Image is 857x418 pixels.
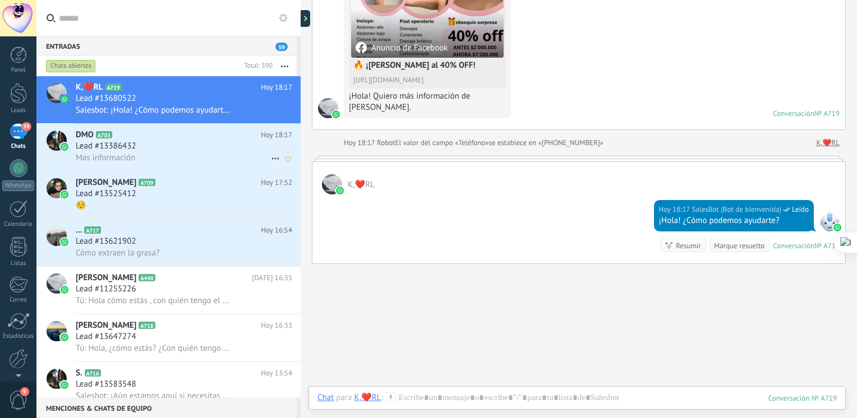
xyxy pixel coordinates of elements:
span: [PERSON_NAME] [76,320,136,331]
img: icon [61,238,68,246]
span: A718 [139,322,155,329]
span: [DATE] 16:35 [252,272,292,284]
span: El valor del campo «Teléfono» [395,137,489,148]
div: Anuncio de Facebook [356,42,448,53]
span: Tú: Hola cómo estás , con quién tengo el gusto de hablar ? [76,295,231,306]
span: Mas información [76,152,135,163]
span: para [336,392,352,403]
img: icon [61,381,68,389]
img: icon [61,143,68,151]
span: K,‍❤️‍‍RL [348,179,375,190]
span: Lead #13647274 [76,331,136,342]
span: SalesBot [819,211,840,231]
img: waba.svg [332,110,340,118]
span: Lead #13583548 [76,379,136,390]
div: Panel [2,67,35,74]
div: 719 [768,393,837,403]
span: ... [76,225,82,236]
span: Tú: Hola, ¿cómo estás? ¿Con quién tengo el gusto de hablar? Manejamos Addi, efectivo y transferen... [76,343,231,354]
span: Hoy 16:33 [261,320,292,331]
div: Conversación [773,109,814,118]
a: avataricon[PERSON_NAME]A440[DATE] 16:35Lead #11255226Tú: Hola cómo estás , con quién tengo el gus... [36,267,301,314]
div: WhatsApp [2,180,34,191]
h4: 🔥 ¡[PERSON_NAME] al 40% OFF! [353,60,501,71]
a: avataricon[PERSON_NAME]A718Hoy 16:33Lead #13647274Tú: Hola, ¿cómo estás? ¿Con quién tengo el gust... [36,314,301,361]
span: 9 [20,387,29,396]
div: Estadísticas [2,333,35,340]
div: Mostrar [299,10,310,27]
div: Hoy 18:17 [344,137,377,148]
span: Lead #13525412 [76,188,136,199]
span: Hoy 18:17 [261,82,292,93]
img: icon [61,333,68,341]
span: Robot [377,138,395,147]
span: DMO [76,129,94,141]
a: avatariconK,‍❤️‍‍RLA719Hoy 18:17Lead #13680522Salesbot: ¡Hola! ¿Cómo podemos ayudarte? [36,76,301,123]
div: № A719 [814,109,840,118]
div: Chats abiertos [46,59,96,73]
div: Leads [2,107,35,114]
div: Hoy 18:17 [659,204,692,215]
span: Salesbot: ¡Hola! ¿Cómo podemos ayudarte? [76,105,231,115]
span: Hoy 17:52 [261,177,292,188]
span: Hoy 13:54 [261,368,292,379]
a: K,‍❤️‍‍RL [816,137,840,148]
span: A719 [105,83,122,91]
span: 59 [275,43,288,51]
div: Conversación [773,241,814,250]
div: ¡Hola! Quiero más información de [PERSON_NAME]. [349,91,506,113]
span: A716 [85,369,101,377]
span: [PERSON_NAME] [76,272,136,284]
span: Hoy 18:17 [261,129,292,141]
span: ☺️ [76,200,86,211]
span: Lead #13621902 [76,236,136,247]
span: se establece en «[PHONE_NUMBER]» [489,137,603,148]
span: Lead #11255226 [76,284,136,295]
span: A440 [139,274,155,281]
span: Cómo extraen la grasa? [76,248,159,258]
div: Listas [2,260,35,267]
img: icon [61,95,68,103]
div: [URL][DOMAIN_NAME] [353,76,501,84]
img: icon [61,286,68,294]
a: avataricon...A717Hoy 16:54Lead #13621902Cómo extraen la grasa? [36,219,301,266]
a: avataricon[PERSON_NAME]A709Hoy 17:52Lead #13525412☺️ [36,171,301,219]
span: A709 [139,179,155,186]
div: Chats [2,143,35,150]
span: Lead #13680522 [76,93,136,104]
div: Total: 590 [239,61,273,72]
span: A703 [96,131,112,138]
div: Entradas [36,36,297,56]
div: Marque resuelto [714,240,764,251]
span: S. [76,368,82,379]
a: avatariconDMOA703Hoy 18:17Lead #13386432Mas información [36,124,301,171]
a: avatariconS.A716Hoy 13:54Lead #13583548Salesbot: ¡Aún estamos aquí si necesitas algo! 🌟 [36,362,301,409]
span: Lead #13386432 [76,141,136,152]
span: K,‍❤️‍‍RL [322,174,342,194]
div: Calendario [2,221,35,228]
img: icon [61,191,68,198]
span: Salesbot: ¡Aún estamos aquí si necesitas algo! 🌟 [76,391,231,401]
img: waba.svg [336,187,344,194]
div: K,‍❤️‍‍RL [354,392,381,402]
img: waba.svg [833,224,841,231]
div: № A719 [814,241,840,250]
span: : [381,392,383,403]
div: Menciones & Chats de equipo [36,398,297,418]
span: 59 [21,122,31,131]
span: SalesBot (Bot de bienvenida) [692,204,781,215]
span: K,‍❤️‍‍RL [318,98,338,118]
div: ¡Hola! ¿Cómo podemos ayudarte? [659,215,809,226]
span: A717 [84,226,100,234]
span: Hoy 16:54 [261,225,292,236]
span: [PERSON_NAME] [76,177,136,188]
div: Resumir [676,240,701,251]
span: Leído [792,204,809,215]
span: K,‍❤️‍‍RL [76,82,103,93]
div: Correo [2,296,35,304]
